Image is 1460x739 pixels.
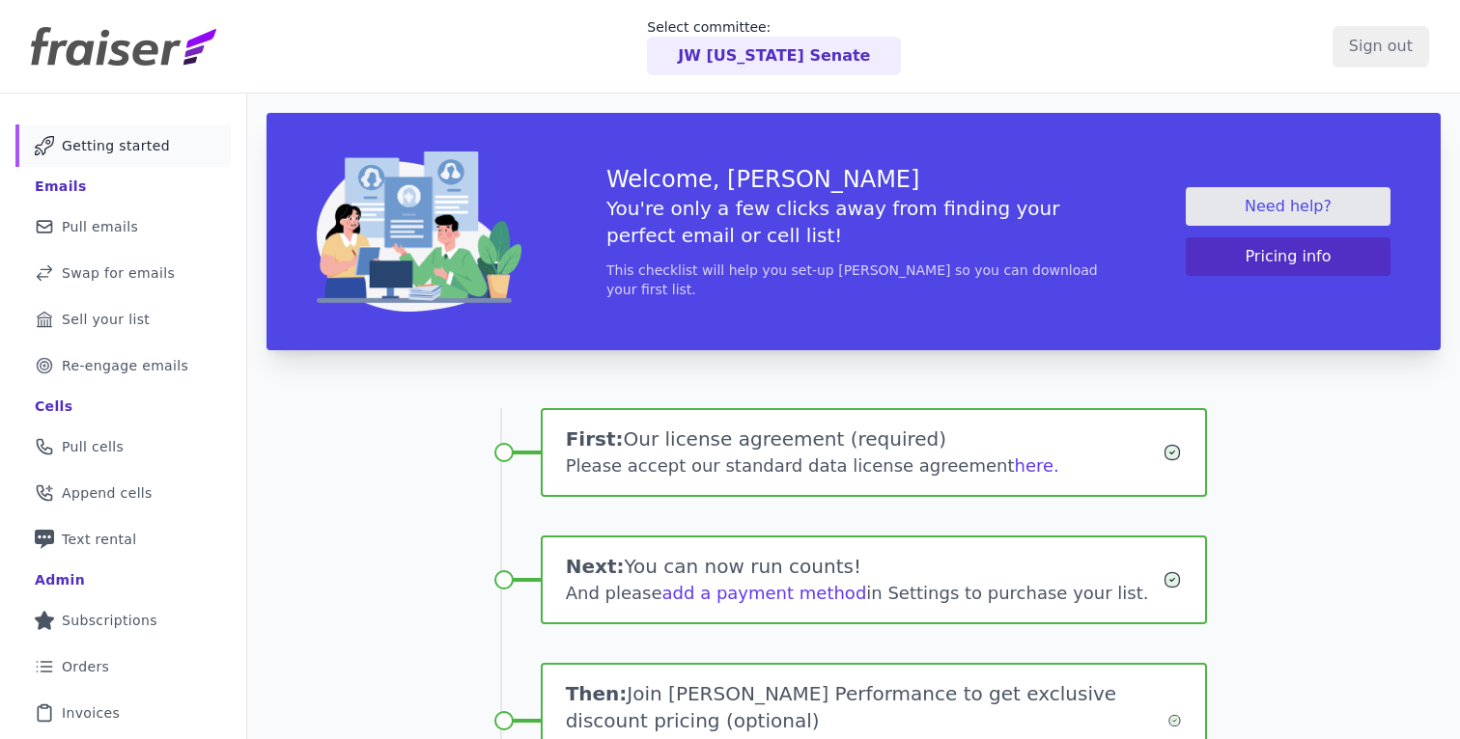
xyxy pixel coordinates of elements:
img: img [317,151,521,312]
span: Subscriptions [62,611,157,630]
button: Pricing info [1186,237,1390,276]
input: Sign out [1333,26,1429,67]
a: Sell your list [15,298,231,341]
a: Swap for emails [15,252,231,294]
a: Text rental [15,518,231,561]
p: This checklist will help you set-up [PERSON_NAME] so you can download your first list. [606,260,1101,299]
span: Swap for emails [62,263,175,283]
span: Then: [566,682,628,705]
p: JW [US_STATE] Senate [678,44,870,68]
div: Admin [35,570,85,589]
a: Pull cells [15,425,231,468]
span: Invoices [62,703,120,723]
span: Append cells [62,483,153,503]
span: Pull emails [62,217,138,236]
a: Re-engage emails [15,344,231,387]
a: Pull emails [15,205,231,248]
div: And please in Settings to purchase your list. [566,580,1164,607]
span: Orders [62,657,109,676]
a: Need help? [1186,187,1390,226]
a: Append cells [15,472,231,514]
img: Fraiser Logo [31,27,216,66]
a: Invoices [15,692,231,734]
span: First: [566,427,624,451]
span: Re-engage emails [62,356,188,375]
span: Getting started [62,136,170,155]
a: Subscriptions [15,599,231,642]
div: Emails [35,177,87,196]
div: Please accept our standard data license agreement [566,452,1164,479]
a: Getting started [15,124,231,167]
h5: You're only a few clicks away from finding your perfect email or cell list! [606,195,1101,249]
a: Orders [15,645,231,688]
h3: Welcome, [PERSON_NAME] [606,164,1101,195]
span: Pull cells [62,437,124,456]
p: Select committee: [647,17,901,37]
a: Select committee: JW [US_STATE] Senate [647,17,901,75]
h1: You can now run counts! [566,553,1164,580]
div: Cells [35,397,72,416]
a: add a payment method [662,583,867,603]
span: Text rental [62,530,137,549]
span: Sell your list [62,310,150,329]
h1: Join [PERSON_NAME] Performance to get exclusive discount pricing (optional) [566,680,1168,734]
h1: Our license agreement (required) [566,425,1164,452]
span: Next: [566,555,625,578]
